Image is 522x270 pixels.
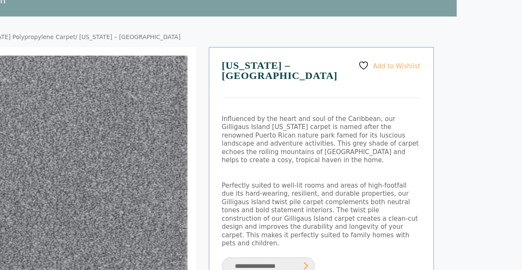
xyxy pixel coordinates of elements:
[222,60,421,98] h1: [US_STATE] – [GEOGRAPHIC_DATA]
[358,60,420,71] a: Add to Wishlist
[222,115,421,165] p: Influenced by the heart and soul of the Caribbean, our Gilligaus Island [US_STATE] carpet is name...
[222,182,418,247] span: Perfectly suited to well-lit rooms and areas of high-footfall due its hard-wearing, resilient, an...
[373,62,421,70] span: Add to Wishlist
